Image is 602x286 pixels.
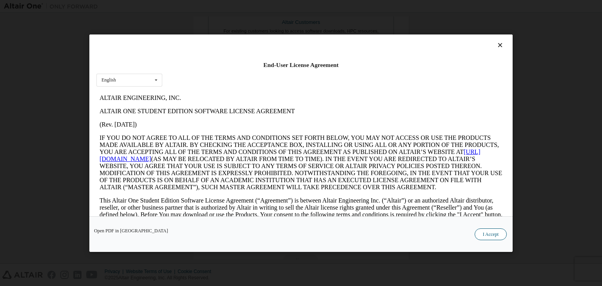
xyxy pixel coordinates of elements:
[3,43,406,100] p: IF YOU DO NOT AGREE TO ALL OF THE TERMS AND CONDITIONS SET FORTH BELOW, YOU MAY NOT ACCESS OR USE...
[3,30,406,37] p: (Rev. [DATE])
[3,16,406,24] p: ALTAIR ONE STUDENT EDITION SOFTWARE LICENSE AGREEMENT
[94,228,168,233] a: Open PDF in [GEOGRAPHIC_DATA]
[96,61,506,69] div: End-User License Agreement
[3,106,406,134] p: This Altair One Student Edition Software License Agreement (“Agreement”) is between Altair Engine...
[102,78,116,82] div: English
[475,228,507,240] button: I Accept
[3,57,384,71] a: [URL][DOMAIN_NAME]
[3,3,406,10] p: ALTAIR ENGINEERING, INC.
